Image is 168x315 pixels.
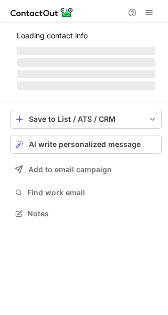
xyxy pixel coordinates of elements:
span: ‌ [17,58,155,67]
button: Notes [10,206,162,221]
span: Add to email campaign [28,165,112,174]
span: Find work email [27,188,157,197]
div: Save to List / ATS / CRM [29,115,143,123]
span: ‌ [17,47,155,55]
button: AI write personalized message [10,135,162,154]
img: ContactOut v5.3.10 [10,6,73,19]
button: Find work email [10,185,162,200]
span: Notes [27,209,157,218]
button: save-profile-one-click [10,110,162,129]
span: ‌ [17,81,155,90]
p: Loading contact info [17,31,155,40]
button: Add to email campaign [10,160,162,179]
span: AI write personalized message [29,140,141,149]
span: ‌ [17,70,155,78]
